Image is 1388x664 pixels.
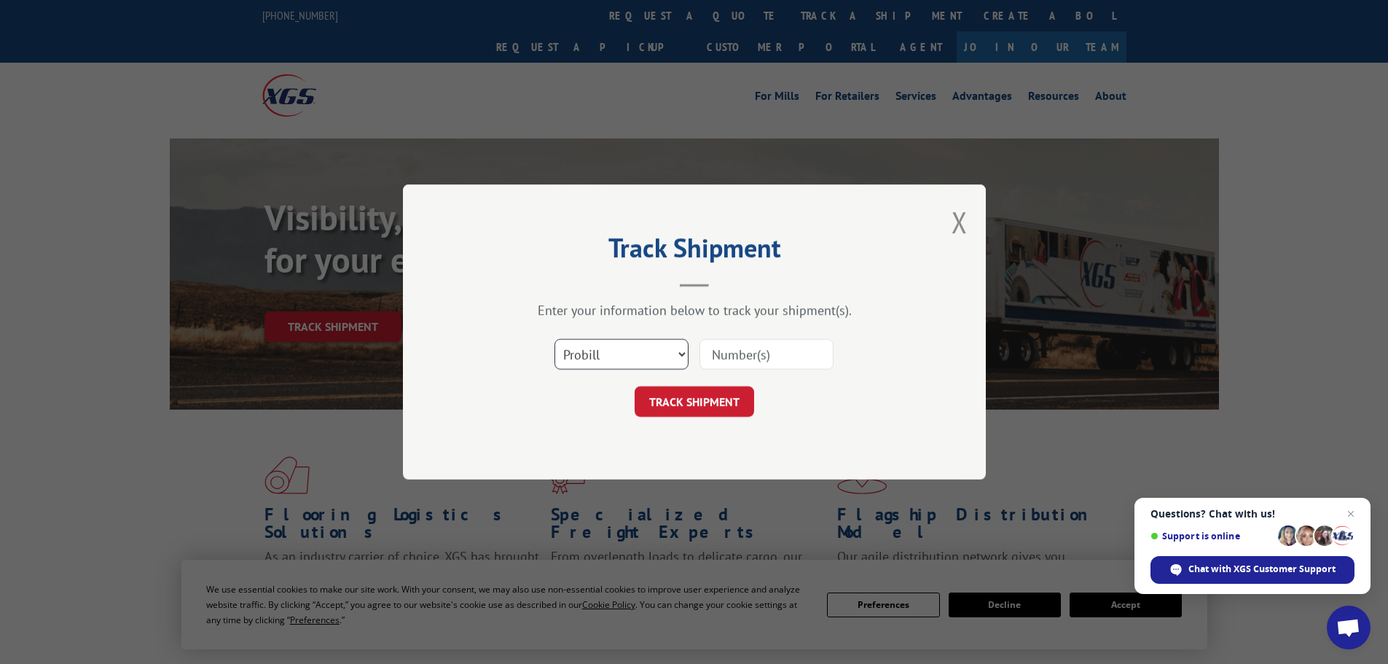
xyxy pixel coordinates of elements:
[1150,508,1354,520] span: Questions? Chat with us!
[1150,531,1273,542] span: Support is online
[476,302,913,319] div: Enter your information below to track your shipment(s).
[1342,505,1360,523] span: Close chat
[1327,606,1371,649] div: Open chat
[635,386,754,417] button: TRACK SHIPMENT
[1150,556,1354,584] div: Chat with XGS Customer Support
[1188,563,1336,576] span: Chat with XGS Customer Support
[699,339,834,370] input: Number(s)
[952,203,968,241] button: Close modal
[476,238,913,265] h2: Track Shipment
